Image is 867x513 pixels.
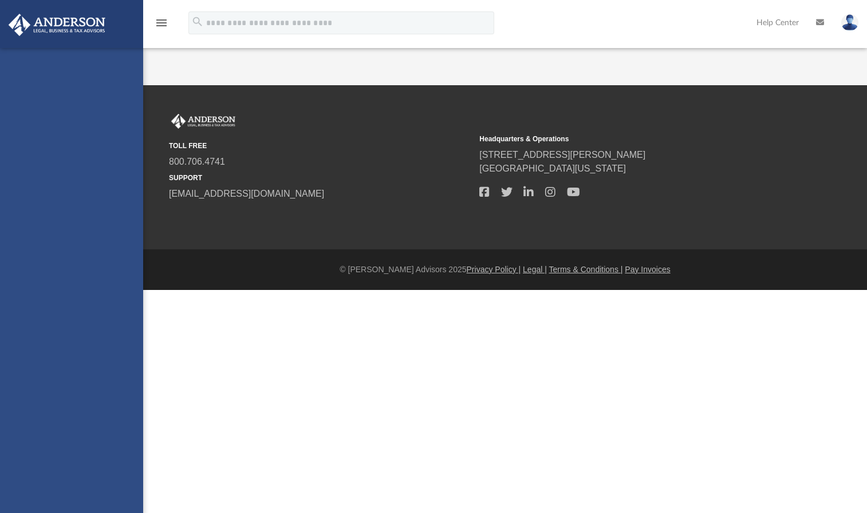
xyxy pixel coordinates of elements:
[169,189,324,198] a: [EMAIL_ADDRESS][DOMAIN_NAME]
[169,114,238,129] img: Anderson Advisors Platinum Portal
[625,265,670,274] a: Pay Invoices
[479,134,782,144] small: Headquarters & Operations
[479,150,645,160] a: [STREET_ADDRESS][PERSON_NAME]
[467,265,521,274] a: Privacy Policy |
[155,16,168,30] i: menu
[479,164,626,173] a: [GEOGRAPHIC_DATA][US_STATE]
[169,157,225,166] a: 800.706.4741
[143,264,867,276] div: © [PERSON_NAME] Advisors 2025
[191,15,204,28] i: search
[523,265,547,274] a: Legal |
[169,141,471,151] small: TOLL FREE
[841,14,858,31] img: User Pic
[169,173,471,183] small: SUPPORT
[5,14,109,36] img: Anderson Advisors Platinum Portal
[549,265,623,274] a: Terms & Conditions |
[155,22,168,30] a: menu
